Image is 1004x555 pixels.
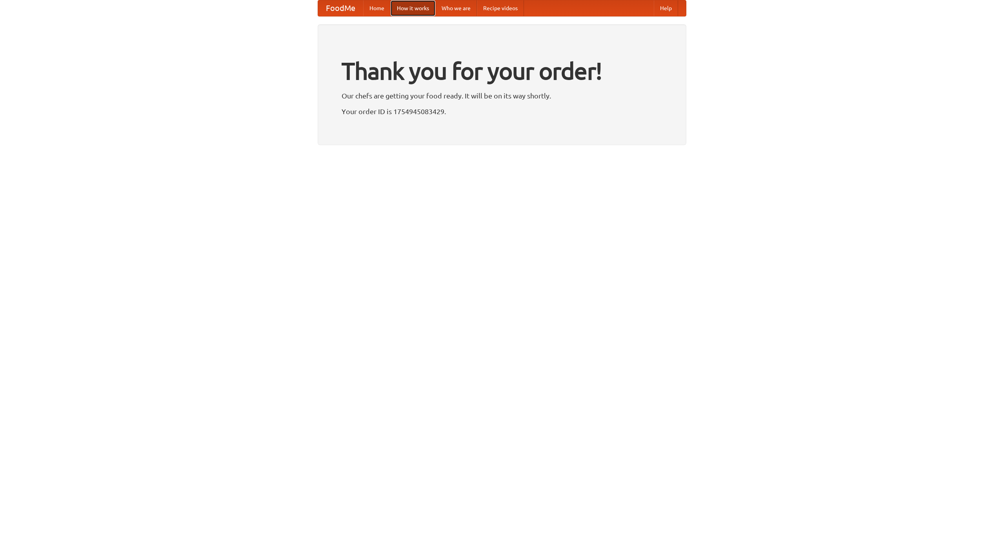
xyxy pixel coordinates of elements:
[654,0,678,16] a: Help
[342,106,662,117] p: Your order ID is 1754945083429.
[391,0,435,16] a: How it works
[363,0,391,16] a: Home
[435,0,477,16] a: Who we are
[318,0,363,16] a: FoodMe
[342,90,662,102] p: Our chefs are getting your food ready. It will be on its way shortly.
[342,52,662,90] h1: Thank you for your order!
[477,0,524,16] a: Recipe videos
